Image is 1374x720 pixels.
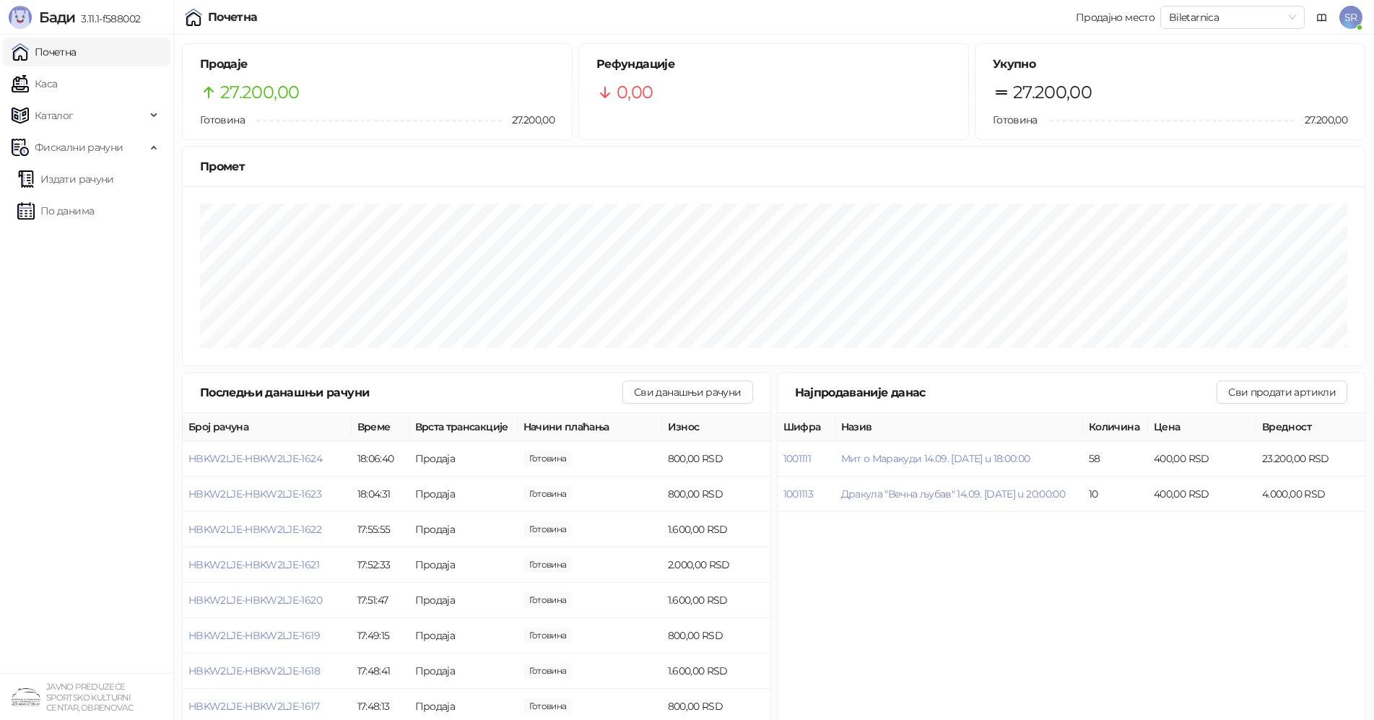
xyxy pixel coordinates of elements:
[523,486,573,502] span: 800,00
[17,165,114,194] a: Издати рачуни
[1083,477,1148,512] td: 10
[12,69,57,98] a: Каса
[409,413,518,441] th: Врста трансакције
[1339,6,1362,29] span: SR
[75,12,140,25] span: 3.11.1-f588002
[835,413,1084,441] th: Назив
[352,583,409,618] td: 17:51:47
[409,441,518,477] td: Продаја
[352,441,409,477] td: 18:06:40
[778,413,835,441] th: Шифра
[409,547,518,583] td: Продаја
[662,441,770,477] td: 800,00 RSD
[1148,441,1256,477] td: 400,00 RSD
[523,592,573,608] span: 1.600,00
[1310,6,1334,29] a: Документација
[220,79,299,106] span: 27.200,00
[12,38,77,66] a: Почетна
[1169,6,1296,28] span: Biletarnica
[352,618,409,654] td: 17:49:15
[1076,12,1155,22] div: Продајно место
[200,113,245,126] span: Готовина
[188,487,321,500] button: HBKW2LJE-HBKW2LJE-1623
[841,452,1030,465] button: Мит о Маракуди 14.09. [DATE] u 18:00:00
[662,618,770,654] td: 800,00 RSD
[1295,112,1347,128] span: 27.200,00
[409,618,518,654] td: Продаја
[1256,477,1365,512] td: 4.000,00 RSD
[352,547,409,583] td: 17:52:33
[12,682,40,711] img: 64x64-companyLogo-4a28e1f8-f217-46d7-badd-69a834a81aaf.png
[523,451,573,467] span: 800,00
[1256,413,1365,441] th: Вредност
[409,654,518,689] td: Продаја
[662,654,770,689] td: 1.600,00 RSD
[183,413,352,441] th: Број рачуна
[1013,79,1092,106] span: 27.200,00
[409,477,518,512] td: Продаја
[1217,381,1347,404] button: Сви продати артикли
[783,452,812,465] button: 1001111
[35,133,123,162] span: Фискални рачуни
[662,413,770,441] th: Износ
[993,56,1347,73] h5: Укупно
[352,477,409,512] td: 18:04:31
[523,628,573,643] span: 800,00
[35,101,74,130] span: Каталог
[622,381,752,404] button: Сви данашњи рачуни
[188,558,319,571] button: HBKW2LJE-HBKW2LJE-1621
[1083,413,1148,441] th: Количина
[841,487,1066,500] button: Дракула "Вечна љубав" 14.09. [DATE] u 20:00:00
[409,512,518,547] td: Продаја
[993,113,1038,126] span: Готовина
[17,196,94,225] a: По данима
[46,682,133,713] small: JAVNO PREDUZEĆE SPORTSKO KULTURNI CENTAR, OBRENOVAC
[208,12,258,23] div: Почетна
[783,487,814,500] button: 1001113
[200,56,555,73] h5: Продаје
[188,594,322,607] button: HBKW2LJE-HBKW2LJE-1620
[523,698,573,714] span: 800,00
[662,583,770,618] td: 1.600,00 RSD
[523,663,573,679] span: 1.600,00
[9,6,32,29] img: Logo
[188,700,319,713] button: HBKW2LJE-HBKW2LJE-1617
[518,413,662,441] th: Начини плаћања
[617,79,653,106] span: 0,00
[39,9,75,26] span: Бади
[352,654,409,689] td: 17:48:41
[352,413,409,441] th: Време
[662,547,770,583] td: 2.000,00 RSD
[662,477,770,512] td: 800,00 RSD
[200,383,622,402] div: Последњи данашњи рачуни
[1083,441,1148,477] td: 58
[200,157,1347,175] div: Промет
[523,557,573,573] span: 2.000,00
[188,629,320,642] button: HBKW2LJE-HBKW2LJE-1619
[409,583,518,618] td: Продаја
[1148,413,1256,441] th: Цена
[795,383,1217,402] div: Најпродаваније данас
[1256,441,1365,477] td: 23.200,00 RSD
[1148,477,1256,512] td: 400,00 RSD
[596,56,951,73] h5: Рефундације
[523,521,573,537] span: 1.600,00
[502,112,555,128] span: 27.200,00
[188,452,322,465] button: HBKW2LJE-HBKW2LJE-1624
[188,664,320,677] button: HBKW2LJE-HBKW2LJE-1618
[662,512,770,547] td: 1.600,00 RSD
[352,512,409,547] td: 17:55:55
[188,523,321,536] button: HBKW2LJE-HBKW2LJE-1622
